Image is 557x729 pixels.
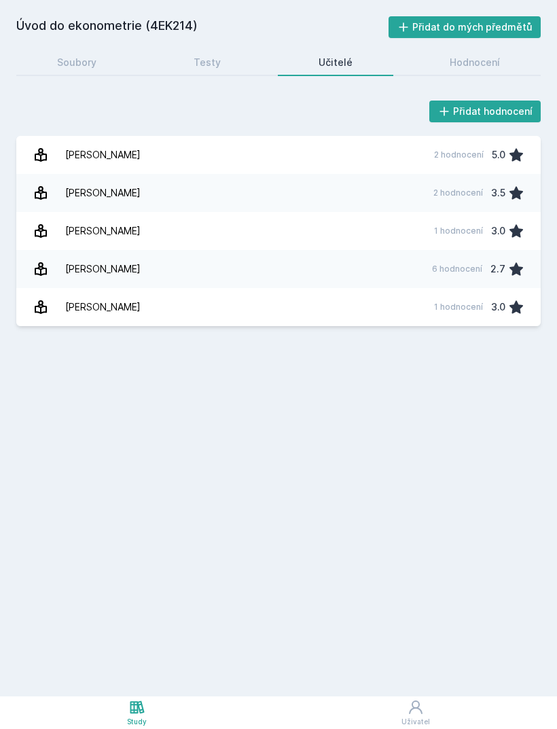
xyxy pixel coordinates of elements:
[491,217,505,245] div: 3.0
[16,49,137,76] a: Soubory
[278,49,393,76] a: Učitelé
[432,264,482,274] div: 6 hodnocení
[65,294,141,321] div: [PERSON_NAME]
[16,174,541,212] a: [PERSON_NAME] 2 hodnocení 3.5
[16,250,541,288] a: [PERSON_NAME] 6 hodnocení 2.7
[194,56,221,69] div: Testy
[490,255,505,283] div: 2.7
[450,56,500,69] div: Hodnocení
[389,16,541,38] button: Přidat do mých předmětů
[65,179,141,207] div: [PERSON_NAME]
[16,16,389,38] h2: Úvod do ekonometrie (4EK214)
[16,288,541,326] a: [PERSON_NAME] 1 hodnocení 3.0
[127,717,147,727] div: Study
[410,49,541,76] a: Hodnocení
[492,141,505,168] div: 5.0
[65,141,141,168] div: [PERSON_NAME]
[429,101,541,122] button: Přidat hodnocení
[434,226,483,236] div: 1 hodnocení
[16,136,541,174] a: [PERSON_NAME] 2 hodnocení 5.0
[434,302,483,313] div: 1 hodnocení
[401,717,430,727] div: Uživatel
[65,255,141,283] div: [PERSON_NAME]
[491,294,505,321] div: 3.0
[57,56,96,69] div: Soubory
[491,179,505,207] div: 3.5
[434,149,484,160] div: 2 hodnocení
[65,217,141,245] div: [PERSON_NAME]
[319,56,353,69] div: Učitelé
[433,188,483,198] div: 2 hodnocení
[16,212,541,250] a: [PERSON_NAME] 1 hodnocení 3.0
[154,49,262,76] a: Testy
